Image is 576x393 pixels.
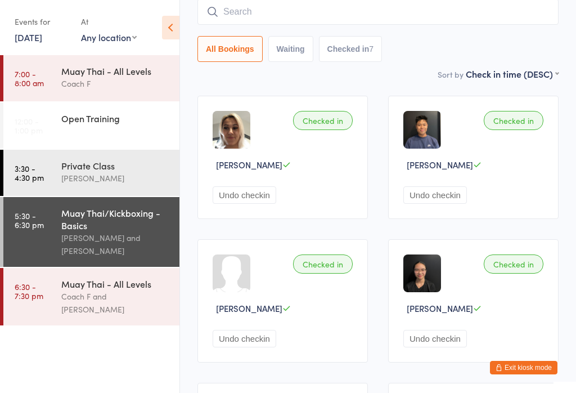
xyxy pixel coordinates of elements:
span: [PERSON_NAME] [407,302,473,314]
label: Sort by [438,69,463,80]
div: [PERSON_NAME] and [PERSON_NAME] [61,231,170,257]
div: [PERSON_NAME] [61,172,170,185]
img: image1745367669.png [213,111,250,149]
div: Coach F [61,77,170,90]
div: Checked in [484,254,543,274]
div: Checked in [293,111,353,130]
a: 7:00 -8:00 amMuay Thai - All LevelsCoach F [3,55,179,101]
button: Checked in7 [319,36,382,62]
button: All Bookings [197,36,263,62]
div: Checked in [293,254,353,274]
div: Check in time (DESC) [466,68,559,80]
button: Undo checkin [403,186,467,204]
time: 7:00 - 8:00 am [15,69,44,87]
a: [DATE] [15,31,42,43]
button: Undo checkin [403,330,467,347]
button: Exit kiosk mode [490,361,557,374]
div: 7 [369,44,373,53]
a: 12:00 -1:00 pmOpen Training [3,102,179,149]
span: [PERSON_NAME] [216,302,282,314]
img: image1745826037.png [403,111,441,149]
a: 5:30 -6:30 pmMuay Thai/Kickboxing - Basics[PERSON_NAME] and [PERSON_NAME] [3,197,179,267]
div: Open Training [61,112,170,124]
button: Undo checkin [213,186,276,204]
time: 3:30 - 4:30 pm [15,164,44,182]
span: [PERSON_NAME] [216,159,282,171]
div: Private Class [61,159,170,172]
a: 6:30 -7:30 pmMuay Thai - All LevelsCoach F and [PERSON_NAME] [3,268,179,325]
time: 12:00 - 1:00 pm [15,117,43,135]
a: 3:30 -4:30 pmPrivate Class[PERSON_NAME] [3,150,179,196]
time: 6:30 - 7:30 pm [15,282,43,300]
button: Waiting [268,36,313,62]
div: Events for [15,12,70,31]
div: Any location [81,31,137,43]
div: At [81,12,137,31]
div: Checked in [484,111,543,130]
time: 5:30 - 6:30 pm [15,211,44,229]
div: Coach F and [PERSON_NAME] [61,290,170,316]
div: Muay Thai - All Levels [61,278,170,290]
span: [PERSON_NAME] [407,159,473,171]
button: Undo checkin [213,330,276,347]
img: image1755157000.png [403,254,441,292]
div: Muay Thai/Kickboxing - Basics [61,207,170,231]
div: Muay Thai - All Levels [61,65,170,77]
